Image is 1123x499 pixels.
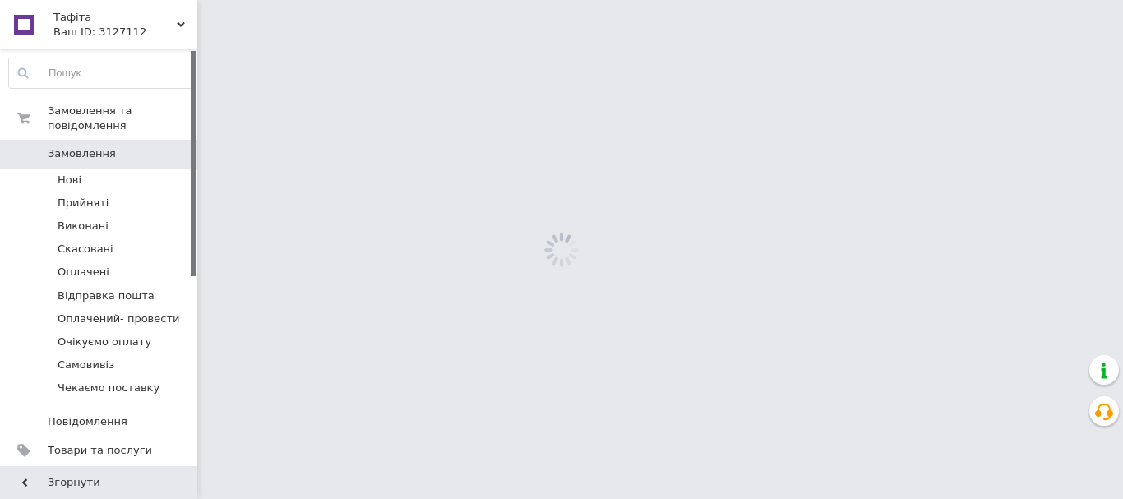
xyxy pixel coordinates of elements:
[58,265,109,280] span: Оплачені
[58,312,179,326] span: Оплачений- провести
[58,335,151,349] span: Очікуємо оплату
[48,104,197,133] span: Замовлення та повідомлення
[53,10,177,25] span: Тафіта
[58,173,81,187] span: Нові
[58,242,113,256] span: Скасовані
[58,196,109,210] span: Прийняті
[48,146,116,161] span: Замовлення
[9,58,193,88] input: Пошук
[48,414,127,429] span: Повідомлення
[58,289,155,303] span: Відправка пошта
[58,358,114,372] span: Самовивіз
[58,381,159,395] span: Чекаємо поставку
[53,25,197,39] div: Ваш ID: 3127112
[48,443,152,458] span: Товари та послуги
[58,219,109,233] span: Виконані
